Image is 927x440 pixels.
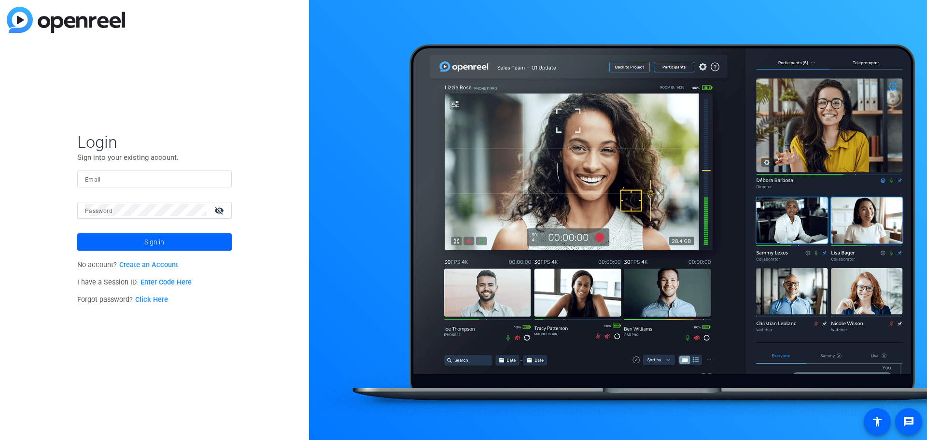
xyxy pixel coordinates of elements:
span: Forgot password? [77,296,168,304]
a: Click Here [135,296,168,304]
mat-icon: visibility_off [209,203,232,217]
span: Sign in [144,230,164,254]
mat-label: Password [85,208,112,214]
p: Sign into your existing account. [77,152,232,163]
mat-icon: accessibility [871,416,883,427]
a: Create an Account [119,261,178,269]
span: No account? [77,261,178,269]
mat-label: Email [85,176,101,183]
input: Enter Email Address [85,173,224,185]
img: blue-gradient.svg [7,7,125,33]
a: Enter Code Here [140,278,192,286]
span: Login [77,132,232,152]
mat-icon: message [903,416,914,427]
span: I have a Session ID. [77,278,192,286]
button: Sign in [77,233,232,251]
